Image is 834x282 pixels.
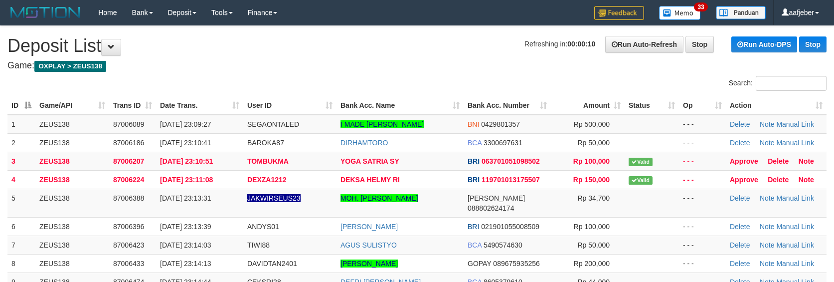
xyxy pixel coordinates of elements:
[484,139,522,147] span: Copy 3300697631 to clipboard
[468,223,479,231] span: BRI
[730,176,758,184] a: Approve
[468,176,480,184] span: BRI
[760,120,775,128] a: Note
[7,133,35,152] td: 2
[468,194,525,202] span: [PERSON_NAME]
[340,120,424,128] a: I MADE [PERSON_NAME]
[659,6,701,20] img: Button%20Memo.svg
[730,223,750,231] a: Delete
[574,223,610,231] span: Rp 100,000
[730,120,750,128] a: Delete
[756,76,827,91] input: Search:
[685,36,714,53] a: Stop
[247,139,284,147] span: BAROKA87
[340,176,400,184] a: DEKSA HELMY RI
[679,189,726,217] td: - - -
[679,115,726,134] td: - - -
[340,241,397,249] a: AGUS SULISTYO
[468,260,491,268] span: GOPAY
[243,96,336,115] th: User ID: activate to sort column ascending
[731,36,797,52] a: Run Auto-DPS
[629,158,653,166] span: Valid transaction
[109,96,156,115] th: Trans ID: activate to sort column ascending
[160,176,213,184] span: [DATE] 23:11:08
[340,157,399,165] a: YOGA SATRIA SY
[679,236,726,254] td: - - -
[336,96,464,115] th: Bank Acc. Name: activate to sort column ascending
[247,223,279,231] span: ANDYS01
[247,194,301,202] span: Nama rekening ada tanda titik/strip, harap diedit
[160,241,211,249] span: [DATE] 23:14:03
[468,241,482,249] span: BCA
[524,40,595,48] span: Refreshing in:
[768,157,789,165] a: Delete
[113,194,144,202] span: 87006388
[730,260,750,268] a: Delete
[468,120,479,128] span: BNI
[247,157,289,165] span: TOMBUKMA
[468,139,482,147] span: BCA
[625,96,679,115] th: Status: activate to sort column ascending
[577,139,610,147] span: Rp 50,000
[799,157,814,165] a: Note
[694,2,707,11] span: 33
[577,241,610,249] span: Rp 50,000
[760,241,775,249] a: Note
[679,133,726,152] td: - - -
[35,133,109,152] td: ZEUS138
[567,40,595,48] strong: 00:00:10
[7,217,35,236] td: 6
[574,260,610,268] span: Rp 200,000
[247,176,287,184] span: DEXZA1212
[35,115,109,134] td: ZEUS138
[679,217,726,236] td: - - -
[340,223,398,231] a: [PERSON_NAME]
[799,176,814,184] a: Note
[7,61,827,71] h4: Game:
[160,157,213,165] span: [DATE] 23:10:51
[577,194,610,202] span: Rp 34,700
[493,260,539,268] span: Copy 089675935256 to clipboard
[760,223,775,231] a: Note
[551,96,625,115] th: Amount: activate to sort column ascending
[113,176,144,184] span: 87006224
[629,176,653,185] span: Valid transaction
[7,152,35,170] td: 3
[7,36,827,56] h1: Deposit List
[113,241,144,249] span: 87006423
[730,139,750,147] a: Delete
[679,96,726,115] th: Op: activate to sort column ascending
[35,217,109,236] td: ZEUS138
[573,176,610,184] span: Rp 150,000
[679,254,726,273] td: - - -
[768,176,789,184] a: Delete
[113,157,144,165] span: 87006207
[247,260,297,268] span: DAVIDTAN2401
[156,96,243,115] th: Date Trans.: activate to sort column ascending
[679,170,726,189] td: - - -
[7,170,35,189] td: 4
[468,204,514,212] span: Copy 088802624174 to clipboard
[776,241,814,249] a: Manual Link
[730,157,758,165] a: Approve
[7,115,35,134] td: 1
[573,157,610,165] span: Rp 100,000
[481,223,539,231] span: Copy 021901055008509 to clipboard
[760,194,775,202] a: Note
[716,6,766,19] img: panduan.png
[113,120,144,128] span: 87006089
[7,5,83,20] img: MOTION_logo.png
[760,139,775,147] a: Note
[729,76,827,91] label: Search:
[35,254,109,273] td: ZEUS138
[160,139,211,147] span: [DATE] 23:10:41
[160,194,211,202] span: [DATE] 23:13:31
[160,120,211,128] span: [DATE] 23:09:27
[574,120,610,128] span: Rp 500,000
[760,260,775,268] a: Note
[34,61,106,72] span: OXPLAY > ZEUS138
[340,139,388,147] a: DIRHAMTORO
[730,194,750,202] a: Delete
[340,194,418,202] a: MOH. [PERSON_NAME]
[799,36,827,52] a: Stop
